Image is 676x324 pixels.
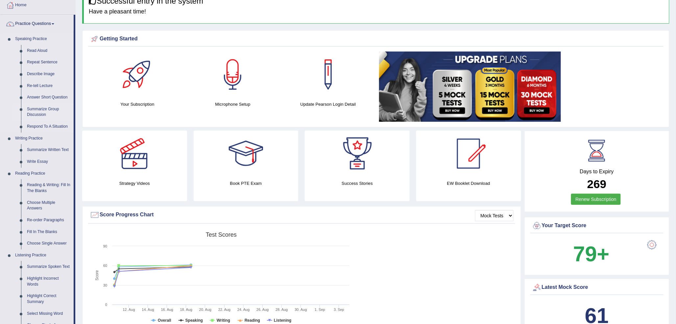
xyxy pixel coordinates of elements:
[24,56,74,68] a: Repeat Sentence
[89,9,664,15] h4: Have a pleasant time!
[12,33,74,45] a: Speaking Practice
[123,308,135,312] tspan: 12. Aug
[245,318,260,323] tspan: Reading
[24,156,74,168] a: Write Essay
[295,308,307,312] tspan: 30. Aug
[24,68,74,80] a: Describe Image
[95,270,99,281] tspan: Score
[532,283,662,292] div: Latest Mock Score
[217,318,230,323] tspan: Writing
[24,238,74,249] a: Choose Single Answer
[24,226,74,238] a: Fill In The Blanks
[284,101,373,108] h4: Update Pearson Login Detail
[103,264,107,268] text: 60
[90,210,514,220] div: Score Progress Chart
[274,318,291,323] tspan: Listening
[24,45,74,57] a: Read Aloud
[334,308,344,312] tspan: 3. Sep
[532,221,662,231] div: Your Target Score
[24,179,74,197] a: Reading & Writing: Fill In The Blanks
[24,290,74,308] a: Highlight Correct Summary
[24,261,74,273] a: Summarize Spoken Text
[24,80,74,92] a: Re-tell Lecture
[194,180,299,187] h4: Book PTE Exam
[158,318,171,323] tspan: Overall
[571,194,621,205] a: Renew Subscription
[24,121,74,133] a: Respond To A Situation
[206,231,237,238] tspan: Test scores
[218,308,230,312] tspan: 22. Aug
[573,242,610,266] b: 79+
[142,308,154,312] tspan: 14. Aug
[12,249,74,261] a: Listening Practice
[379,52,561,122] img: small5.jpg
[315,308,325,312] tspan: 1. Sep
[103,244,107,248] text: 90
[24,273,74,290] a: Highlight Incorrect Words
[24,197,74,214] a: Choose Multiple Answers
[276,308,288,312] tspan: 28. Aug
[0,15,74,31] a: Practice Questions
[237,308,250,312] tspan: 24. Aug
[305,180,410,187] h4: Success Stories
[12,168,74,180] a: Reading Practice
[24,214,74,226] a: Re-order Paragraphs
[24,308,74,320] a: Select Missing Word
[105,303,107,307] text: 0
[93,101,182,108] h4: Your Subscription
[199,308,211,312] tspan: 20. Aug
[256,308,269,312] tspan: 26. Aug
[161,308,173,312] tspan: 16. Aug
[532,169,662,175] h4: Days to Expiry
[82,180,187,187] h4: Strategy Videos
[188,101,277,108] h4: Microphone Setup
[587,178,606,190] b: 269
[416,180,521,187] h4: EW Booklet Download
[180,308,192,312] tspan: 18. Aug
[24,92,74,103] a: Answer Short Question
[185,318,203,323] tspan: Speaking
[24,144,74,156] a: Summarize Written Text
[90,34,662,44] div: Getting Started
[103,283,107,287] text: 30
[12,133,74,144] a: Writing Practice
[24,103,74,121] a: Summarize Group Discussion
